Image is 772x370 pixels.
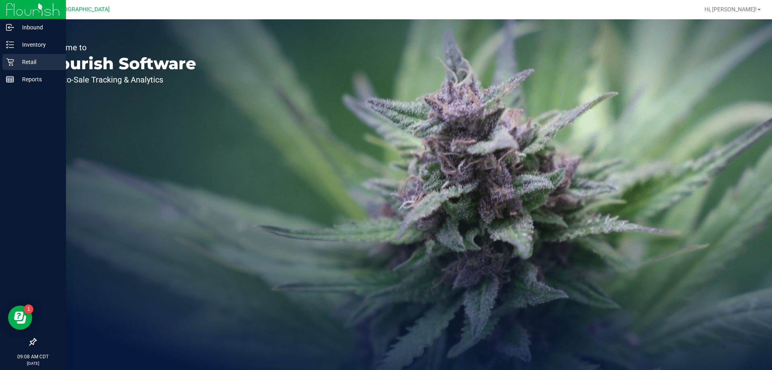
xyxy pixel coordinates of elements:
[14,40,62,50] p: Inventory
[4,353,62,360] p: 09:08 AM CDT
[6,75,14,83] inline-svg: Reports
[43,76,196,84] p: Seed-to-Sale Tracking & Analytics
[6,23,14,31] inline-svg: Inbound
[6,41,14,49] inline-svg: Inventory
[55,6,110,13] span: [GEOGRAPHIC_DATA]
[43,56,196,72] p: Flourish Software
[43,43,196,52] p: Welcome to
[24,304,33,314] iframe: Resource center unread badge
[8,306,32,330] iframe: Resource center
[4,360,62,366] p: [DATE]
[14,23,62,32] p: Inbound
[14,57,62,67] p: Retail
[704,6,757,12] span: Hi, [PERSON_NAME]!
[6,58,14,66] inline-svg: Retail
[14,74,62,84] p: Reports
